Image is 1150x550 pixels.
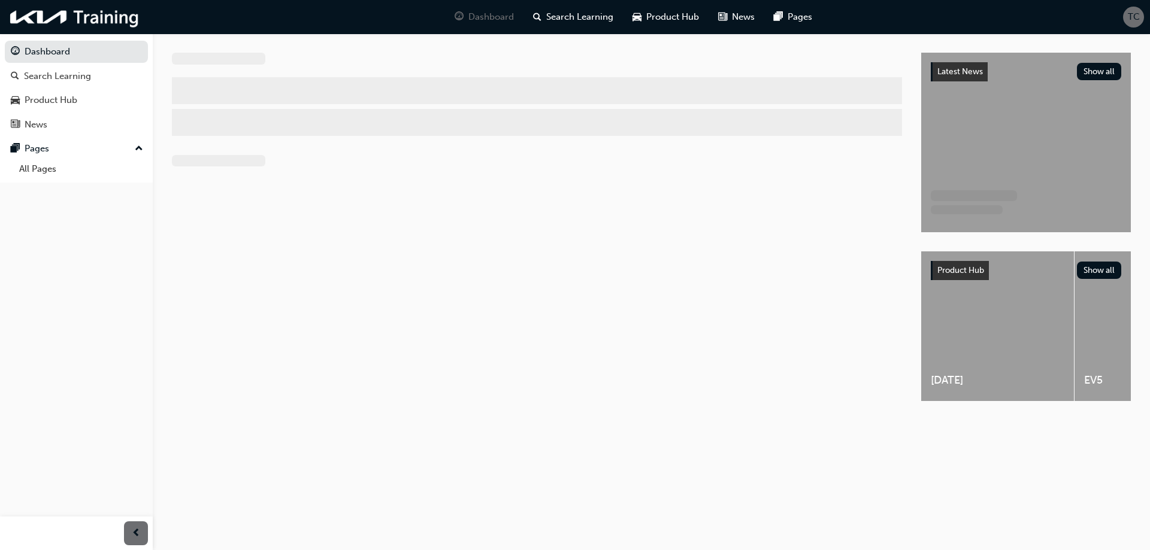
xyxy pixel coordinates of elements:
span: Latest News [937,66,983,77]
a: All Pages [14,160,148,178]
span: news-icon [718,10,727,25]
span: Pages [788,10,812,24]
span: Product Hub [937,265,984,275]
div: Pages [25,142,49,156]
span: up-icon [135,141,143,157]
span: Dashboard [468,10,514,24]
a: Product Hub [5,89,148,111]
a: [DATE] [921,251,1074,401]
button: DashboardSearch LearningProduct HubNews [5,38,148,138]
a: Latest NewsShow all [931,62,1121,81]
span: pages-icon [774,10,783,25]
span: search-icon [11,71,19,82]
button: TC [1123,7,1144,28]
span: TC [1128,10,1140,24]
span: guage-icon [455,10,464,25]
a: car-iconProduct Hub [623,5,709,29]
span: pages-icon [11,144,20,154]
span: car-icon [632,10,641,25]
a: pages-iconPages [764,5,822,29]
div: News [25,118,47,132]
img: kia-training [6,5,144,29]
a: search-iconSearch Learning [523,5,623,29]
span: prev-icon [132,526,141,541]
a: Dashboard [5,41,148,63]
button: Pages [5,138,148,160]
span: [DATE] [931,373,1064,387]
button: Show all [1077,63,1122,80]
span: news-icon [11,120,20,130]
span: search-icon [533,10,541,25]
a: News [5,114,148,136]
a: Product HubShow all [931,261,1121,280]
span: guage-icon [11,47,20,57]
button: Show all [1077,262,1122,279]
div: Product Hub [25,93,77,107]
a: guage-iconDashboard [445,5,523,29]
a: news-iconNews [709,5,764,29]
span: News [732,10,755,24]
span: Product Hub [646,10,699,24]
a: Search Learning [5,65,148,87]
span: car-icon [11,95,20,106]
div: Search Learning [24,69,91,83]
span: Search Learning [546,10,613,24]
